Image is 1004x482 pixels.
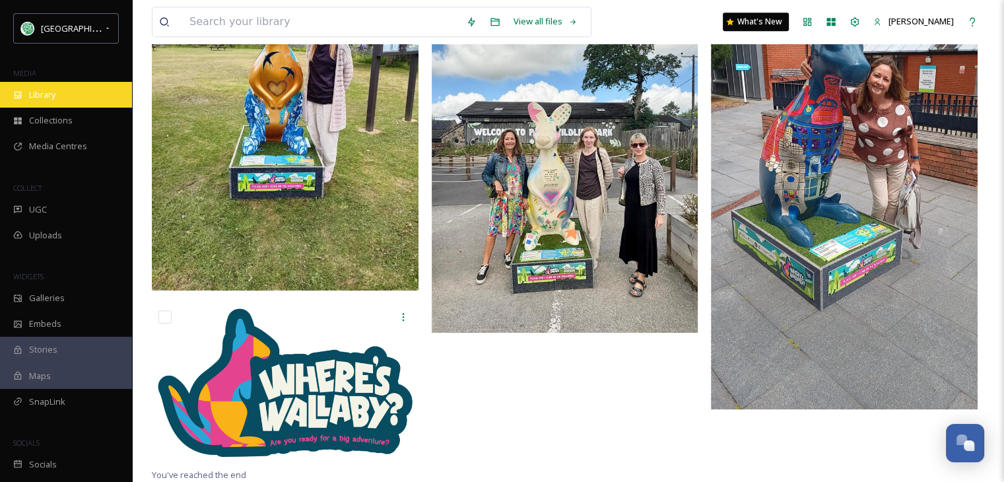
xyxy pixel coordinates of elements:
[29,203,47,216] span: UGC
[29,318,61,330] span: Embeds
[21,22,34,35] img: Facebook%20Icon.png
[183,7,459,36] input: Search your library
[29,292,65,304] span: Galleries
[29,343,57,356] span: Stories
[888,15,954,27] span: [PERSON_NAME]
[29,458,57,471] span: Socials
[13,271,44,281] span: WIDGETS
[13,438,40,448] span: SOCIALS
[29,370,51,382] span: Maps
[867,9,960,34] a: [PERSON_NAME]
[507,9,584,34] a: View all files
[41,22,125,34] span: [GEOGRAPHIC_DATA]
[946,424,984,462] button: Open Chat
[13,68,36,78] span: MEDIA
[152,304,418,460] img: LOGO-FULL-COLOUR (1).png
[723,13,789,31] a: What's New
[29,114,73,127] span: Collections
[29,396,65,408] span: SnapLink
[29,229,62,242] span: Uploads
[13,183,42,193] span: COLLECT
[29,88,55,101] span: Library
[152,469,246,481] span: You've reached the end
[29,140,87,153] span: Media Centres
